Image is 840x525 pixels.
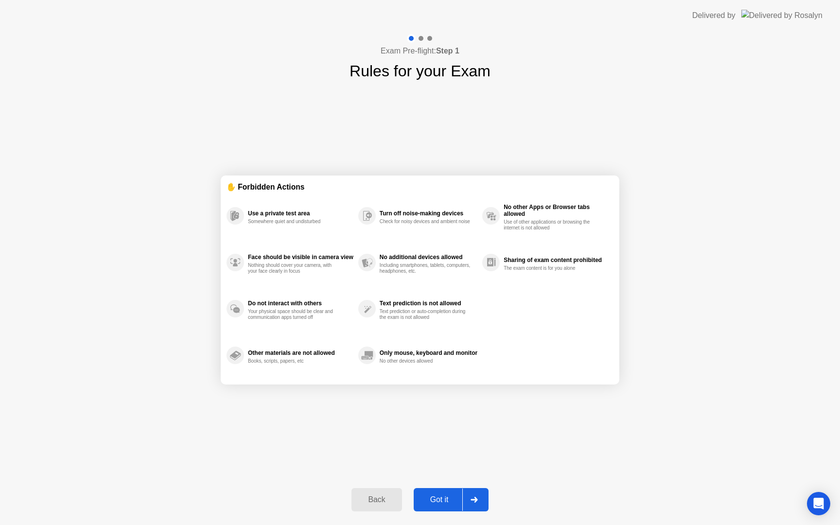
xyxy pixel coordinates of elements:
[414,488,489,511] button: Got it
[380,358,472,364] div: No other devices allowed
[248,210,353,217] div: Use a private test area
[692,10,735,21] div: Delivered by
[380,262,472,274] div: Including smartphones, tablets, computers, headphones, etc.
[248,309,340,320] div: Your physical space should be clear and communication apps turned off
[504,257,609,263] div: Sharing of exam content prohibited
[436,47,459,55] b: Step 1
[380,254,477,261] div: No additional devices allowed
[380,300,477,307] div: Text prediction is not allowed
[248,358,340,364] div: Books, scripts, papers, etc
[350,59,490,83] h1: Rules for your Exam
[504,219,595,231] div: Use of other applications or browsing the internet is not allowed
[248,300,353,307] div: Do not interact with others
[354,495,399,504] div: Back
[248,254,353,261] div: Face should be visible in camera view
[380,309,472,320] div: Text prediction or auto-completion during the exam is not allowed
[227,181,613,192] div: ✋ Forbidden Actions
[417,495,462,504] div: Got it
[381,45,459,57] h4: Exam Pre-flight:
[248,350,353,356] div: Other materials are not allowed
[741,10,822,21] img: Delivered by Rosalyn
[248,219,340,225] div: Somewhere quiet and undisturbed
[248,262,340,274] div: Nothing should cover your camera, with your face clearly in focus
[807,492,830,515] div: Open Intercom Messenger
[504,265,595,271] div: The exam content is for you alone
[380,210,477,217] div: Turn off noise-making devices
[351,488,402,511] button: Back
[504,204,609,217] div: No other Apps or Browser tabs allowed
[380,350,477,356] div: Only mouse, keyboard and monitor
[380,219,472,225] div: Check for noisy devices and ambient noise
